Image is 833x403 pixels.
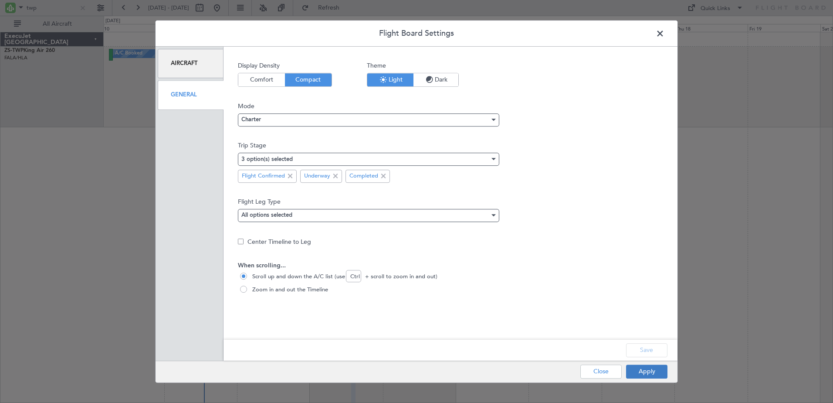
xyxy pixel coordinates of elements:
[238,197,663,206] span: Flight Leg Type
[158,49,223,78] div: Aircraft
[238,141,663,150] span: Trip Stage
[238,102,663,111] span: Mode
[626,365,667,379] button: Apply
[367,73,413,86] button: Light
[413,73,458,86] button: Dark
[238,73,285,86] button: Comfort
[349,172,378,181] span: Completed
[241,157,293,162] mat-select-trigger: 3 option(s) selected
[241,213,292,219] mat-select-trigger: All options selected
[156,20,677,47] header: Flight Board Settings
[367,61,459,70] span: Theme
[580,365,622,379] button: Close
[249,286,328,294] span: Zoom in and out the Timeline
[158,80,223,109] div: General
[242,172,285,181] span: Flight Confirmed
[241,117,261,123] span: Charter
[238,61,332,70] span: Display Density
[304,172,330,181] span: Underway
[285,73,332,86] button: Compact
[238,261,663,270] span: When scrolling...
[247,237,311,246] label: Center Timeline to Leg
[249,273,437,281] span: Scroll up and down the A/C list (use Ctrl + scroll to zoom in and out)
